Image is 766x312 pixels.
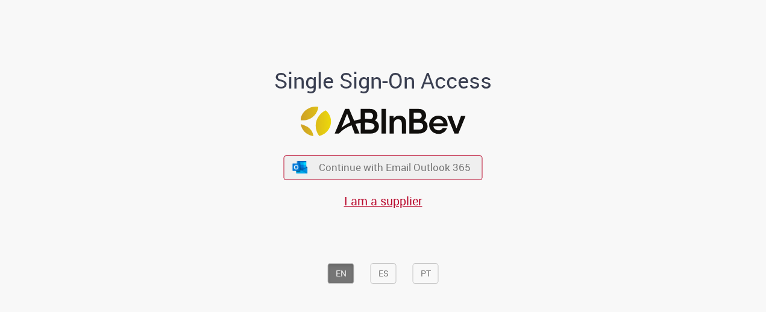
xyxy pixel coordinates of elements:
a: I am a supplier [344,193,422,209]
span: Continue with Email Outlook 365 [319,161,471,175]
img: Logo ABInBev [301,107,466,136]
h1: Single Sign-On Access [216,69,550,93]
button: ES [371,263,397,284]
button: PT [413,263,439,284]
button: EN [328,263,354,284]
img: ícone Azure/Microsoft 360 [291,161,308,173]
button: ícone Azure/Microsoft 360 Continue with Email Outlook 365 [284,155,483,180]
